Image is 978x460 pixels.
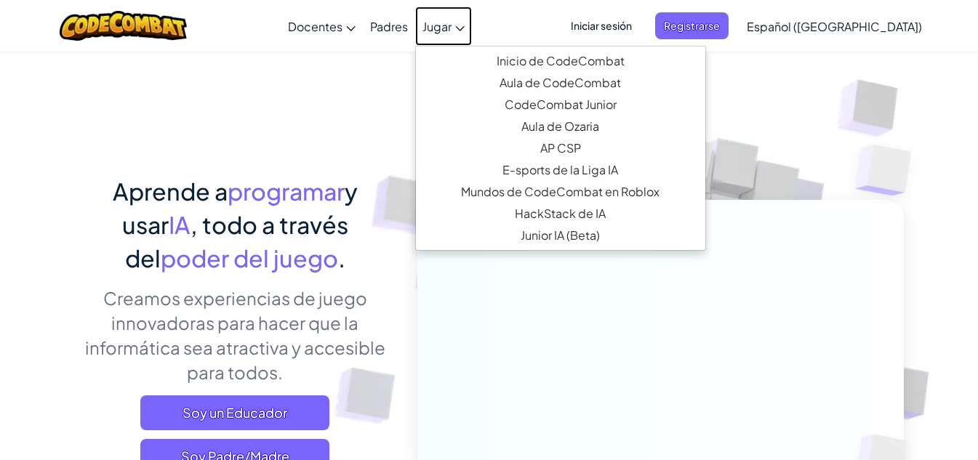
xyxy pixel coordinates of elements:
[60,11,187,41] img: CodeCombat logo
[416,137,705,159] a: AP CSPAprobado por el College Board, nuestro plan de estudios de AP CSP proporciona herramientas ...
[422,19,452,34] span: Jugar
[416,50,705,72] a: Inicio de CodeCombatCon acceso a los 530 niveles y características exclusivas como mascotas, artí...
[281,7,363,46] a: Docentes
[363,7,415,46] a: Padres
[416,181,705,203] a: Mundos de CodeCombat en RobloxEste MMORPG enseña a programar en Lua y proporciona una plataforma ...
[416,203,705,225] a: HackStack de IALa primera herramienta de acompañante de IA generativa diseñada específicamente pa...
[161,243,338,273] span: poder del juego
[416,72,705,94] a: Aula de CodeCombat
[125,210,348,273] span: , todo a través del
[655,12,729,39] button: Registrarse
[826,109,952,232] img: Overlap cubes
[75,286,396,384] p: Creamos experiencias de juego innovadoras para hacer que la informática sea atractiva y accesible...
[228,177,345,206] span: programar
[562,12,641,39] button: Iniciar sesión
[415,7,472,46] a: Jugar
[338,243,345,273] span: .
[739,7,929,46] a: Español ([GEOGRAPHIC_DATA])
[140,395,329,430] a: Soy un Educador
[113,177,228,206] span: Aprende a
[416,159,705,181] a: E-sports de la Liga IAUna épica plataforma de esports de codificación competitiva que fomenta la ...
[288,19,342,34] span: Docentes
[169,210,191,239] span: IA
[747,19,922,34] span: Español ([GEOGRAPHIC_DATA])
[416,225,705,246] a: Junior IA (Beta)Introduce la IA generativa multimodal en una plataforma simple e intuitiva diseña...
[416,116,705,137] a: Aula de OzariaUna narrativa de codificación encantadora que establece los fundamentos de la infor...
[416,94,705,116] a: CodeCombat JuniorNuestro currículo insignia de K-5 presenta una progresión de niveles de aprendiz...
